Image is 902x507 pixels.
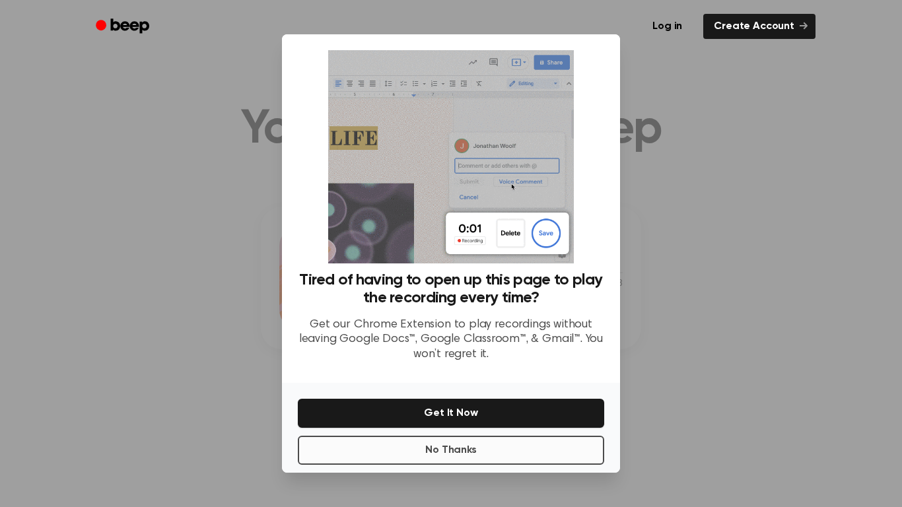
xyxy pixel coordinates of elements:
a: Create Account [703,14,815,39]
button: No Thanks [298,436,604,465]
p: Get our Chrome Extension to play recordings without leaving Google Docs™, Google Classroom™, & Gm... [298,318,604,362]
a: Log in [639,11,695,42]
h3: Tired of having to open up this page to play the recording every time? [298,271,604,307]
a: Beep [87,14,161,40]
button: Get It Now [298,399,604,428]
img: Beep extension in action [328,50,573,263]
